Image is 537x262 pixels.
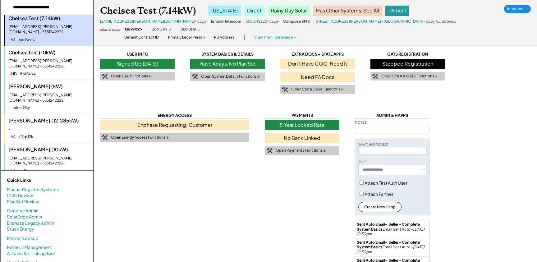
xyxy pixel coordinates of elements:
[8,127,90,132] div: -
[365,191,393,197] label: Attach Partner
[124,35,159,40] div: Default Contract ID
[385,6,409,16] div: PA Tier I
[214,35,234,40] div: RB Address
[8,37,90,43] div: - VA - tsq9wzcv
[267,19,278,24] div: - copy
[358,142,389,147] div: WHAT HAPPENED?
[100,59,175,69] div: Signed Up [DATE]
[8,83,90,90] div: [PERSON_NAME] (kW)
[268,6,310,16] div: Rainy Day Solar
[7,177,69,183] div: Quick Links
[8,24,90,35] div: [EMAIL_ADDRESS][PERSON_NAME][DOMAIN_NAME] - 5551242222
[355,113,429,118] div: ADMIN & HAPPS
[100,51,175,57] div: USER INFO
[100,5,196,17] div: Chelsea Test (7.14kW)
[8,134,90,140] div: - VA - z13qt12k
[111,74,151,79] div: Open User Functions ↓
[100,19,195,24] a: [EMAIL_ADDRESS][PERSON_NAME][DOMAIN_NAME]
[7,199,39,205] a: Plan Set Review
[370,59,445,69] div: Stopped Registration
[8,156,90,166] div: [EMAIL_ADDRESS][PERSON_NAME][DOMAIN_NAME] - 5551242222
[125,27,142,32] div: tsq9wzcv
[358,202,402,212] button: Create New Happ
[357,222,420,232] strong: Sent Auto Email- Seller - Complete System Basics
[8,93,90,103] div: [EMAIL_ADDRESS][PERSON_NAME][DOMAIN_NAME] - 5551242222
[111,135,169,140] div: Open Energy Access Functions ↓
[100,27,120,32] div: click to copy:
[504,5,531,13] div: Intercom →
[265,120,339,130] div: 5 Year Locked Rate
[201,74,260,79] div: Open System Details Functions ↓
[208,6,241,16] div: [US_STATE]
[7,251,55,257] a: Airtable Re-Linking Tool
[168,35,205,40] div: Primary Legal Person
[7,220,54,226] a: Enphase Legacy Admin
[266,148,273,154] img: tool-icon.png
[358,159,367,164] div: TYPE
[100,120,249,130] div: Enphase Requesting: Customer
[280,72,355,82] div: Need PA Docs
[282,87,288,92] img: tool-icon.png
[7,235,38,241] a: Partner Lookup
[8,71,90,77] div: - MD - 8bk14iz4
[280,51,355,57] div: EXTRA DOCS + STATE APPS
[370,51,445,57] div: GATS REGISTRATION
[7,226,34,232] a: Stuck Energy
[280,59,355,69] div: Don't Have COC; Need It
[265,113,339,118] div: PAYMENTS
[423,19,456,24] div: - copy full address
[265,133,339,143] div: No Bank Linked
[7,208,39,214] a: Generac Admin
[276,148,326,153] div: Open Payments Functions ↓
[8,49,90,56] div: Chelsea test (10kW)
[195,19,206,24] div: - copy
[357,227,425,237] em: [DATE] 12:50pm
[102,74,108,79] img: tool-icon.png
[8,168,90,174] div: - VA - ika8wwno
[8,15,90,22] div: Chelsea Test (7.14kW)
[102,135,108,140] img: tool-icon.png
[100,113,249,118] div: ENERGY ACCESS
[244,6,265,16] div: Direct
[7,192,33,199] a: COC Review
[8,58,90,69] div: [EMAIL_ADDRESS][PERSON_NAME][DOMAIN_NAME] - 5551242222
[355,120,367,125] div: NOTES
[357,240,428,255] div: Email Sent Auto -
[7,244,52,251] a: Referral Management
[314,19,423,24] a: [STREET_ADDRESS][PERSON_NAME] / [GEOGRAPHIC_DATA]
[372,74,378,79] img: tool-icon.png
[283,19,310,24] div: Compose SMS
[8,105,90,111] div: - - akcs91ky
[365,180,407,186] label: Attach First Auth User
[254,35,297,40] div: View Their Homepage →
[244,34,245,40] div: |
[192,74,198,80] img: tool-icon.png
[152,27,171,32] div: Bub Gen ID
[291,87,343,92] div: Open State Docs Functions ↓
[357,222,428,237] div: Email Sent Auto -
[357,245,425,254] em: [DATE] 12:50pm
[190,59,265,69] div: Have Arrays, No Plan Set
[7,214,42,220] a: SolarEdge Admin
[357,240,420,250] strong: Sent Auto Email- Seller - Complete System Basics
[8,117,90,124] div: [PERSON_NAME] (12.285kW)
[8,146,90,153] div: [PERSON_NAME] (10kW)
[211,19,241,24] div: Email in Intercom
[313,6,382,16] div: Has Other Systems, See All
[181,27,200,32] div: Bub User ID
[381,74,437,79] div: Open Sch A & GATS Functions ↓
[246,19,267,24] a: 5551242222
[7,186,59,193] a: Manual Register Systems
[190,51,265,57] div: SYSTEM BASICS & DETAILS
